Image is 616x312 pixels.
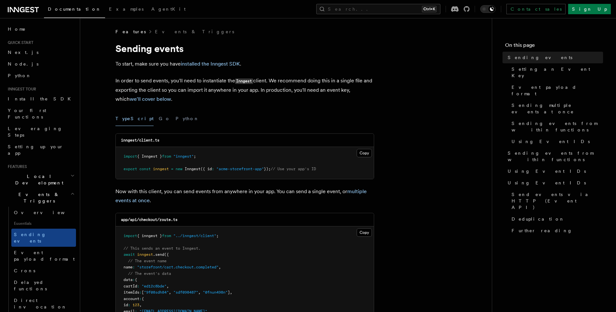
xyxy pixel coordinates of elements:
code: app/api/checkout/route.ts [121,217,178,222]
span: : [128,303,130,307]
span: Sending events [14,232,46,244]
button: TypeScript [115,111,154,126]
p: To start, make sure you have . [115,59,374,68]
a: Documentation [44,2,105,18]
span: = [171,167,173,171]
span: AgentKit [151,6,186,12]
span: 123 [133,303,139,307]
button: Events & Triggers [5,189,76,207]
span: ({ [164,252,169,257]
span: "9f08sdh84" [144,290,169,295]
span: import [124,154,137,159]
span: Quick start [5,40,33,45]
button: Copy [357,149,372,157]
span: Sending events from within functions [508,150,603,163]
a: Home [5,23,76,35]
button: Toggle dark mode [480,5,496,13]
span: : [137,284,139,288]
a: Contact sales [506,4,566,14]
span: Features [115,28,146,35]
span: , [198,290,200,295]
a: Event payload format [509,81,603,99]
span: Event payload format [512,84,603,97]
span: name [124,265,133,269]
span: Features [5,164,27,169]
span: await [124,252,135,257]
span: Further reading [512,227,572,234]
a: Overview [11,207,76,218]
span: // The event name [128,259,167,263]
span: "../inngest/client" [173,234,216,238]
span: export [124,167,137,171]
span: Sending multiple events at once [512,102,603,115]
a: Sending events from within functions [505,147,603,165]
span: Setting an Event Key [512,66,603,79]
span: : [133,277,135,282]
span: "sdf098487" [173,290,198,295]
a: Further reading [509,225,603,236]
span: Delayed functions [14,280,47,291]
a: Using Event IDs [505,165,603,177]
a: Send events via HTTP (Event API) [509,189,603,213]
span: cartId [124,284,137,288]
span: account [124,296,139,301]
a: Setting up your app [5,141,76,159]
span: : [212,167,214,171]
span: , [219,265,221,269]
a: AgentKit [147,2,189,17]
span: [ [142,290,144,295]
span: Leveraging Steps [8,126,62,138]
a: Using Event IDs [505,177,603,189]
a: Event payload format [11,247,76,265]
span: Home [8,26,26,32]
a: Deduplication [509,213,603,225]
button: Go [159,111,170,126]
h1: Sending events [115,43,374,54]
a: Events & Triggers [155,28,234,35]
span: : [133,265,135,269]
span: ({ id [200,167,212,171]
span: { [142,296,144,301]
a: Delayed functions [11,276,76,295]
span: "0fnun498n" [203,290,228,295]
a: Sending events [11,229,76,247]
span: Sending events from within functions [512,120,603,133]
span: { Inngest } [137,154,162,159]
a: Sending events from within functions [509,118,603,136]
button: Search...Ctrl+K [316,4,440,14]
p: Now with this client, you can send events from anywhere in your app. You can send a single event,... [115,187,374,205]
span: from [162,234,171,238]
button: Python [176,111,199,126]
span: ; [216,234,219,238]
button: Copy [357,228,372,237]
a: Examples [105,2,147,17]
span: , [167,284,169,288]
span: Install the SDK [8,96,75,101]
span: Essentials [11,218,76,229]
span: ; [194,154,196,159]
a: we'll cover below [130,96,171,102]
span: Direct invocation [14,298,67,309]
span: // Use your app's ID [271,167,316,171]
span: , [139,303,142,307]
a: multiple events at once [115,188,367,203]
a: Next.js [5,47,76,58]
button: Local Development [5,171,76,189]
span: Your first Functions [8,108,46,120]
span: Event payload format [14,250,75,262]
span: itemIds [124,290,139,295]
span: "storefront/cart.checkout.completed" [137,265,219,269]
span: Node.js [8,61,38,67]
span: : [139,296,142,301]
span: Setting up your app [8,144,63,156]
span: ] [228,290,230,295]
span: "inngest" [173,154,194,159]
h4: On this page [505,41,603,52]
a: Node.js [5,58,76,70]
a: Your first Functions [5,105,76,123]
kbd: Ctrl+K [422,6,437,12]
span: { [135,277,137,282]
span: Crons [14,268,35,273]
span: data [124,277,133,282]
a: Setting an Event Key [509,63,603,81]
